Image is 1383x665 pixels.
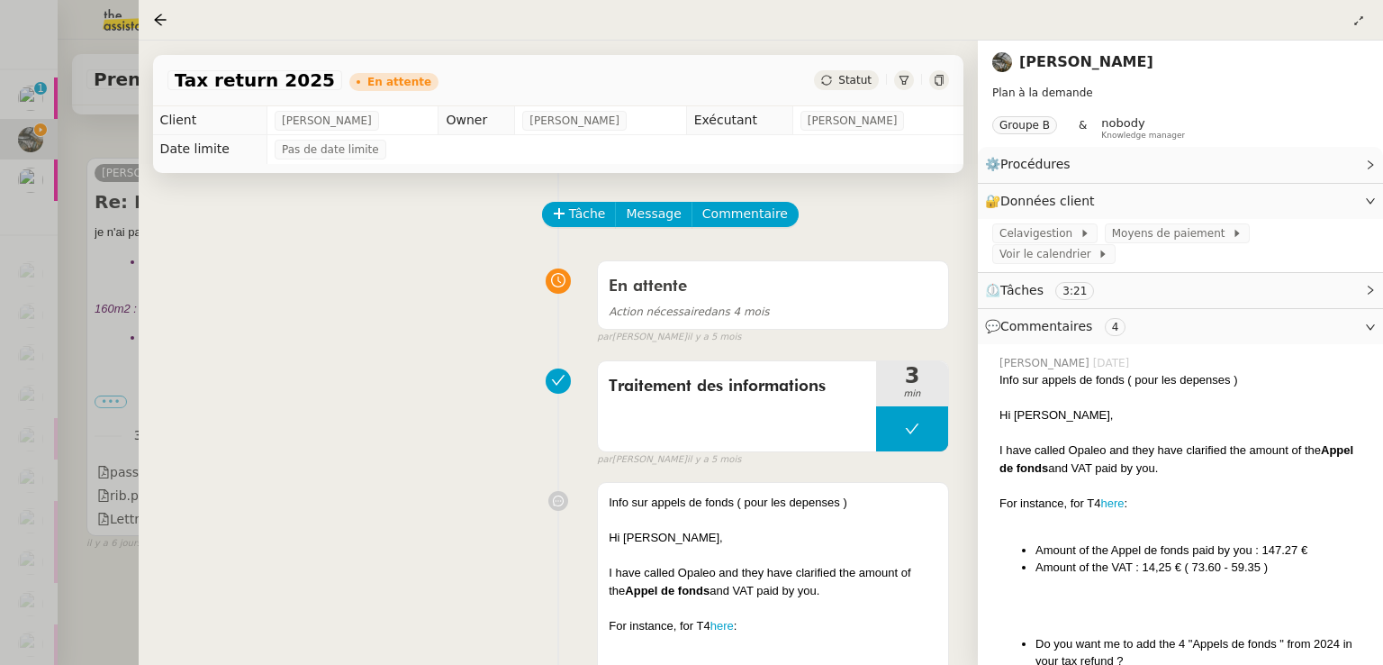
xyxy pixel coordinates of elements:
span: [PERSON_NAME] [808,112,898,130]
span: Knowledge manager [1101,131,1185,141]
span: nobody [1101,116,1144,130]
span: 3 [876,365,948,387]
span: Plan à la demande [992,87,1093,99]
span: [PERSON_NAME] [282,112,372,130]
a: here [710,619,734,633]
div: Info sur appels de fonds ( pour les depenses ) [999,371,1369,389]
span: & [1079,116,1087,140]
button: Commentaire [691,202,799,227]
span: par [597,452,612,468]
span: Commentaires [1000,319,1092,333]
span: Statut [838,74,872,87]
span: par [597,330,612,345]
span: il y a 5 mois [687,330,742,345]
app-user-label: Knowledge manager [1101,116,1185,140]
span: Tâche [569,204,606,224]
td: Date limite [153,135,267,164]
td: Client [153,106,267,135]
button: Tâche [542,202,617,227]
span: [PERSON_NAME] [529,112,619,130]
td: Owner [438,106,515,135]
small: [PERSON_NAME] [597,330,741,345]
span: 💬 [985,319,1133,333]
li: Amount of the VAT : 14,25 € ( 73.60 - 59.35 ) [1035,559,1369,577]
span: ⚙️ [985,154,1079,175]
strong: Appel de fonds [625,584,710,597]
span: En attente [609,278,687,295]
span: [PERSON_NAME] [999,355,1093,371]
span: Procédures [1000,157,1071,171]
div: 🔐Données client [978,184,1383,219]
span: min [876,387,948,402]
div: I have called Opaleo and they have clarified the amount of the and VAT paid by you. [999,442,1369,477]
span: Commentaire [702,204,788,224]
div: En attente [367,77,431,87]
span: Action nécessaire [609,305,704,318]
div: ⏲️Tâches 3:21 [978,273,1383,308]
img: 390d5429-d57e-4c9b-b625-ae6f09e29702 [992,52,1012,72]
div: Hi [PERSON_NAME], [609,529,937,547]
small: [PERSON_NAME] [597,452,741,468]
span: [DATE] [1093,355,1134,371]
div: ⚙️Procédures [978,147,1383,182]
span: 🔐 [985,191,1102,212]
nz-tag: Groupe B [992,116,1057,134]
li: Amount of the Appel de fonds paid by you : 147.27 € [1035,542,1369,560]
span: Tâches [1000,283,1044,297]
a: here [1100,496,1124,510]
div: 💬Commentaires 4 [978,309,1383,344]
div: Info sur appels de fonds ( pour les depenses ) [609,494,937,512]
span: Moyens de paiement [1112,224,1232,242]
span: Traitement des informations [609,373,865,400]
span: dans 4 mois [609,305,769,318]
div: I have called Opaleo and they have clarified the amount of the and VAT paid by you. [609,564,937,599]
button: Message [615,202,691,227]
nz-tag: 4 [1105,318,1126,336]
a: [PERSON_NAME] [1019,53,1153,70]
td: Exécutant [686,106,792,135]
div: Hi [PERSON_NAME], [999,406,1369,424]
nz-tag: 3:21 [1055,282,1094,300]
span: Voir le calendrier [999,245,1098,263]
strong: Appel de fonds [999,443,1353,475]
span: il y a 5 mois [687,452,742,468]
span: Message [626,204,681,224]
span: Tax return 2025 [175,71,335,89]
span: Pas de date limite [282,141,379,159]
span: Celavigestion [999,224,1080,242]
span: ⏲️ [985,283,1109,297]
div: For instance, for T4 : [609,617,937,635]
span: Données client [1000,194,1095,208]
div: For instance, for T4 : [999,495,1369,513]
